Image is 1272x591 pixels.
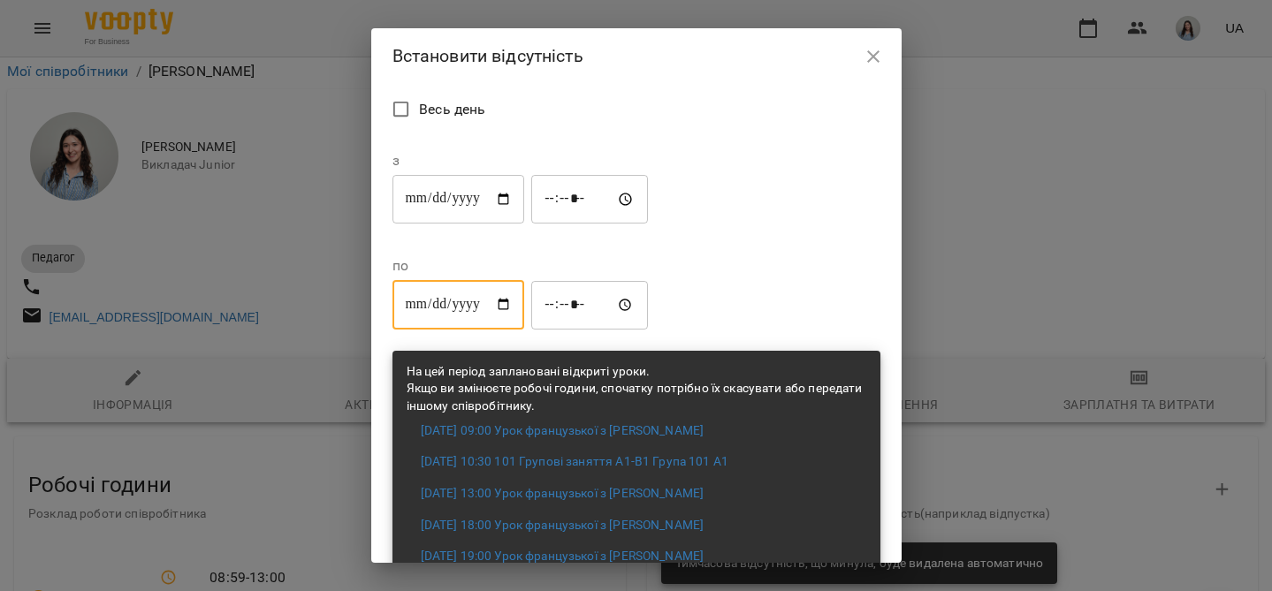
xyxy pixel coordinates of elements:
[421,453,729,471] a: [DATE] 10:30 101 Групові заняття А1-В1 Група 101 А1
[419,99,485,120] span: Весь день
[407,364,863,413] span: На цей період заплановані відкриті уроки. Якщо ви змінюєте робочі години, спочатку потрібно їх ск...
[392,42,880,70] h2: Встановити відсутність
[421,422,705,440] a: [DATE] 09:00 Урок французької з [PERSON_NAME]
[421,485,705,503] a: [DATE] 13:00 Урок французької з [PERSON_NAME]
[392,154,648,168] label: з
[421,517,705,534] a: [DATE] 18:00 Урок французької з [PERSON_NAME]
[392,259,648,273] label: по
[421,548,705,565] a: [DATE] 19:00 Урок французької з [PERSON_NAME]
